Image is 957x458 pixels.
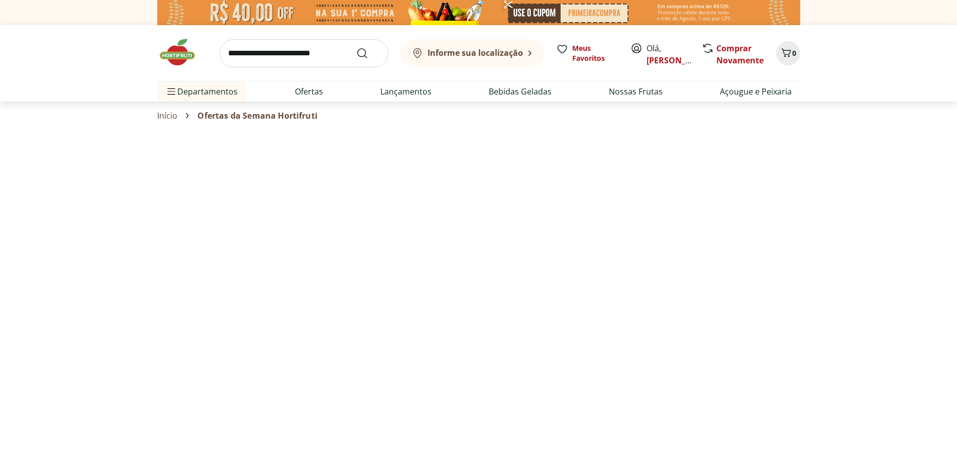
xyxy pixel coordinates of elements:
[165,79,177,104] button: Menu
[197,111,317,120] span: Ofertas da Semana Hortifruti
[647,42,691,66] span: Olá,
[220,39,388,67] input: search
[792,48,796,58] span: 0
[776,41,800,65] button: Carrinho
[400,39,544,67] button: Informe sua localização
[556,43,618,63] a: Meus Favoritos
[380,85,432,98] a: Lançamentos
[295,85,323,98] a: Ofertas
[647,55,712,66] a: [PERSON_NAME]
[356,47,380,59] button: Submit Search
[157,37,207,67] img: Hortifruti
[716,43,764,66] a: Comprar Novamente
[572,43,618,63] span: Meus Favoritos
[609,85,663,98] a: Nossas Frutas
[157,111,178,120] a: Início
[489,85,552,98] a: Bebidas Geladas
[428,47,523,58] b: Informe sua localização
[165,79,238,104] span: Departamentos
[720,85,792,98] a: Açougue e Peixaria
